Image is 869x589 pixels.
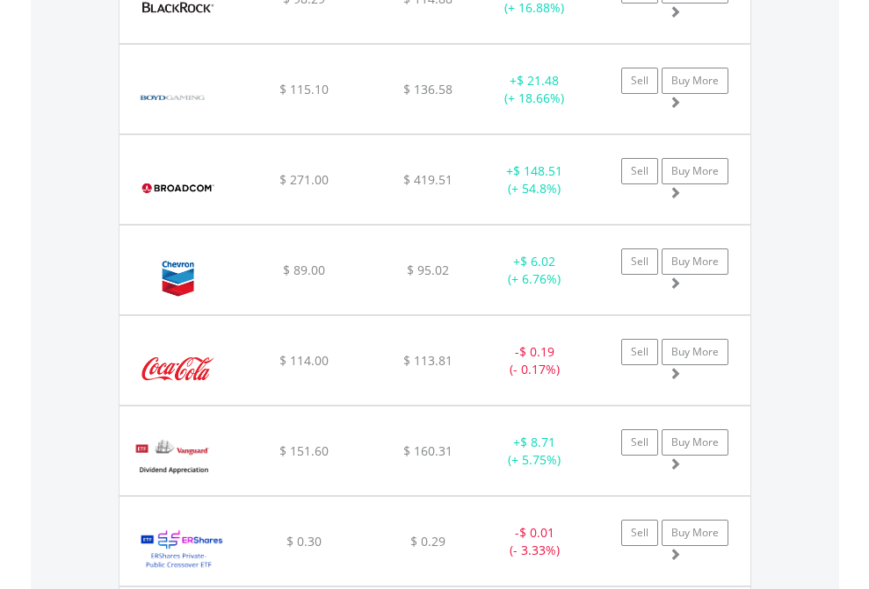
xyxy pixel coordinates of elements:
[128,519,229,581] img: EQU.US.XOVR.png
[621,248,658,275] a: Sell
[621,158,658,184] a: Sell
[621,429,658,456] a: Sell
[520,253,555,269] span: $ 6.02
[480,524,590,559] div: - (- 3.33%)
[621,520,658,546] a: Sell
[520,434,555,450] span: $ 8.71
[662,158,728,184] a: Buy More
[621,339,658,365] a: Sell
[662,339,728,365] a: Buy More
[403,171,453,188] span: $ 419.51
[480,253,590,288] div: + (+ 6.76%)
[403,442,453,459] span: $ 160.31
[128,248,228,310] img: EQU.US.CVX.png
[621,68,658,94] a: Sell
[128,157,228,219] img: EQU.US.AVGO.png
[128,428,217,491] img: EQU.US.VIG.png
[407,262,449,278] span: $ 95.02
[403,81,453,97] span: $ 136.58
[279,171,329,188] span: $ 271.00
[662,68,728,94] a: Buy More
[283,262,325,278] span: $ 89.00
[279,442,329,459] span: $ 151.60
[480,434,590,469] div: + (+ 5.75%)
[286,533,322,549] span: $ 0.30
[662,248,728,275] a: Buy More
[480,72,590,107] div: + (+ 18.66%)
[279,352,329,369] span: $ 114.00
[279,81,329,97] span: $ 115.10
[480,162,590,198] div: + (+ 54.8%)
[519,524,554,541] span: $ 0.01
[480,343,590,378] div: - (- 0.17%)
[128,67,217,129] img: EQU.US.BYD.png
[128,338,228,400] img: EQU.US.KO.png
[519,343,554,360] span: $ 0.19
[662,520,728,546] a: Buy More
[513,162,562,179] span: $ 148.51
[403,352,453,369] span: $ 113.81
[517,72,559,89] span: $ 21.48
[410,533,445,549] span: $ 0.29
[662,429,728,456] a: Buy More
